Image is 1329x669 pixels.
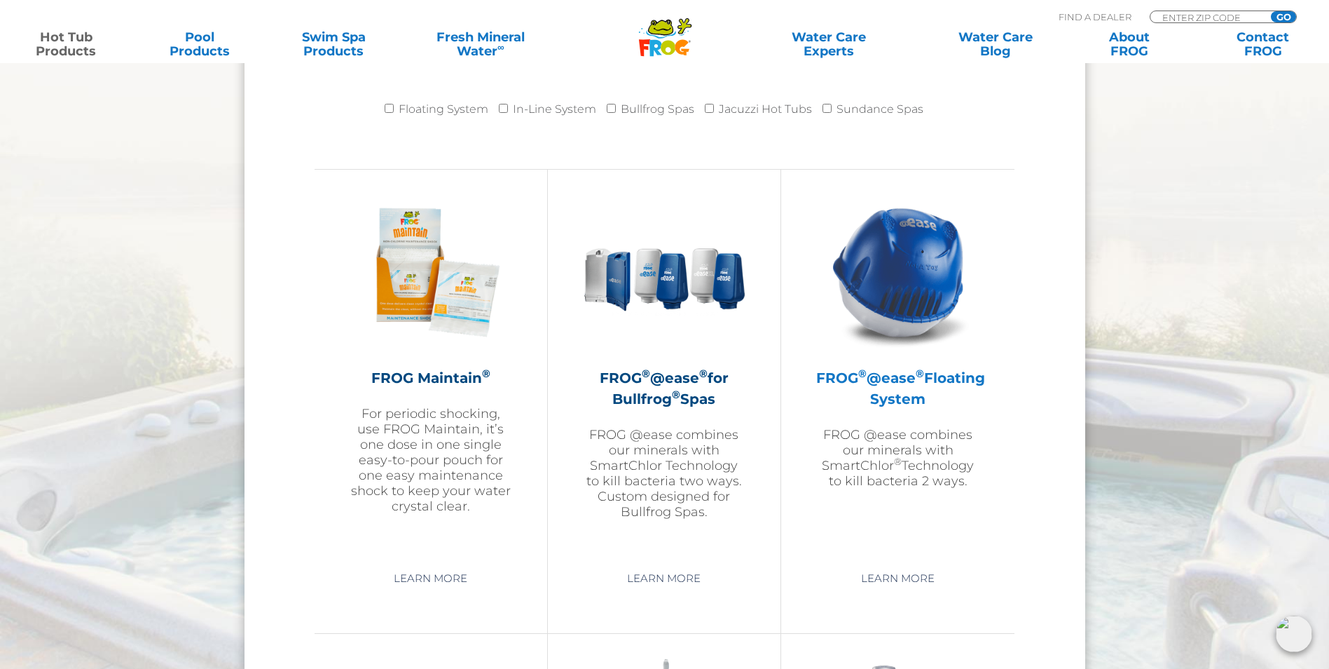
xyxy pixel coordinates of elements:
a: FROG®@ease®Floating SystemFROG @ease combines our minerals with SmartChlor®Technology to kill bac... [816,191,979,555]
a: Water CareBlog [943,30,1047,58]
a: AboutFROG [1077,30,1181,58]
a: PoolProducts [148,30,252,58]
sup: ® [482,367,490,380]
h2: FROG @ease for Bullfrog Spas [583,367,745,410]
input: Zip Code Form [1161,11,1255,23]
p: Find A Dealer [1059,11,1131,23]
a: Learn More [611,566,717,591]
p: FROG @ease combines our minerals with SmartChlor Technology to kill bacteria two ways. Custom des... [583,427,745,520]
sup: ∞ [497,41,504,53]
h2: FROG Maintain [350,367,512,388]
label: Jacuzzi Hot Tubs [719,95,812,123]
sup: ® [916,367,924,380]
sup: ® [858,367,867,380]
sup: ® [894,456,902,467]
a: ContactFROG [1211,30,1315,58]
input: GO [1271,11,1296,22]
label: Floating System [399,95,488,123]
img: openIcon [1276,616,1312,652]
img: bullfrog-product-hero-300x300.png [583,191,745,353]
label: Sundance Spas [836,95,923,123]
sup: ® [642,367,650,380]
a: Learn More [845,566,951,591]
label: In-Line System [513,95,596,123]
p: For periodic shocking, use FROG Maintain, it’s one dose in one single easy-to-pour pouch for one ... [350,406,512,514]
img: hot-tub-product-atease-system-300x300.png [817,191,979,353]
p: FROG @ease combines our minerals with SmartChlor Technology to kill bacteria 2 ways. [816,427,979,489]
a: Hot TubProducts [14,30,118,58]
a: Water CareExperts [745,30,914,58]
a: FROG Maintain®For periodic shocking, use FROG Maintain, it’s one dose in one single easy-to-pour ... [350,191,512,555]
img: Frog_Maintain_Hero-2-v2-300x300.png [350,191,512,353]
a: Learn More [378,566,483,591]
sup: ® [699,367,708,380]
a: Swim SpaProducts [282,30,386,58]
sup: ® [672,388,680,401]
h2: FROG @ease Floating System [816,367,979,410]
a: Fresh MineralWater∞ [415,30,546,58]
label: Bullfrog Spas [621,95,694,123]
a: FROG®@ease®for Bullfrog®SpasFROG @ease combines our minerals with SmartChlor Technology to kill b... [583,191,745,555]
